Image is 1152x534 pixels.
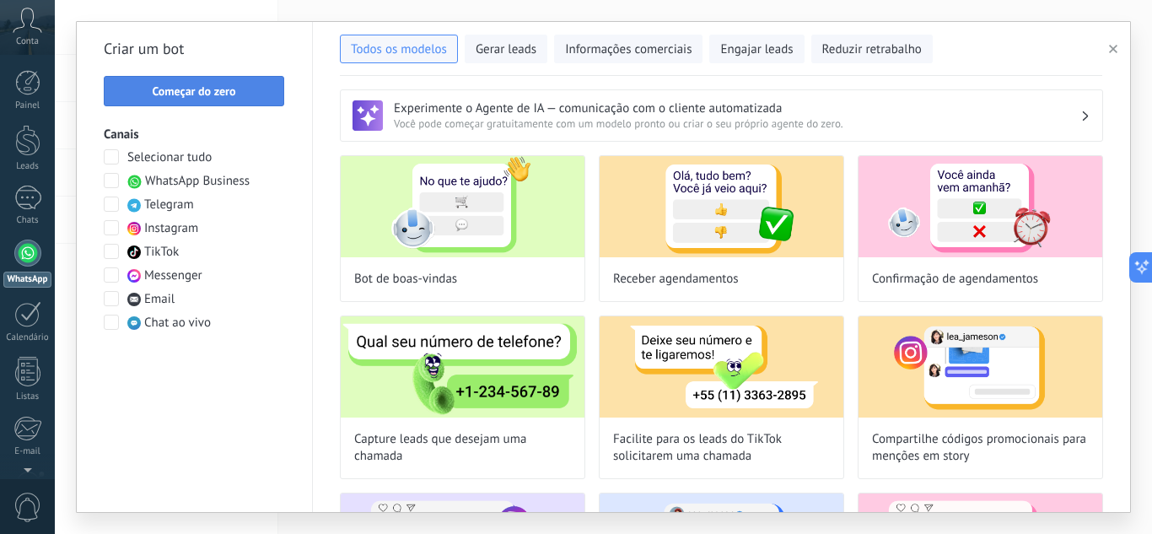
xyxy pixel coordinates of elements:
img: Capture leads que desejam uma chamada [341,316,584,418]
span: Você pode começar gratuitamente com um modelo pronto ou criar o seu próprio agente do zero. [394,116,1080,131]
span: Confirmação de agendamentos [872,271,1038,288]
button: Todos os modelos [340,35,458,63]
span: Conta [16,36,39,47]
span: TikTok [144,244,179,261]
span: Todos os modelos [351,41,447,58]
h3: Canais [104,127,285,143]
button: Informações comerciais [554,35,703,63]
span: Compartilhe códigos promocionais para menções em story [872,431,1089,465]
button: Reduzir retrabalho [811,35,933,63]
div: Painel [3,100,52,111]
img: Facilite para os leads do TikTok solicitarem uma chamada [600,316,843,418]
span: Facilite para os leads do TikTok solicitarem uma chamada [613,431,830,465]
button: Engajar leads [709,35,804,63]
img: Receber agendamentos [600,156,843,257]
span: Messenger [144,267,202,284]
img: Compartilhe códigos promocionais para menções em story [859,316,1102,418]
span: Receber agendamentos [613,271,739,288]
span: Telegram [144,197,194,213]
div: Listas [3,391,52,402]
span: Capture leads que desejam uma chamada [354,431,571,465]
div: Leads [3,161,52,172]
span: WhatsApp Business [145,173,250,190]
span: Informações comerciais [565,41,692,58]
h3: Experimente o Agente de IA — comunicação com o cliente automatizada [394,100,1080,116]
img: Confirmação de agendamentos [859,156,1102,257]
div: WhatsApp [3,272,51,288]
img: Bot de boas-vindas [341,156,584,257]
span: Reduzir retrabalho [822,41,922,58]
span: Começar do zero [152,85,235,97]
button: Gerar leads [465,35,547,63]
div: Chats [3,215,52,226]
span: Email [144,291,175,308]
span: Gerar leads [476,41,536,58]
span: Bot de boas-vindas [354,271,457,288]
span: Instagram [144,220,198,237]
span: Selecionar tudo [127,149,212,166]
h2: Criar um bot [104,35,285,62]
div: Calendário [3,332,52,343]
div: E-mail [3,446,52,457]
button: Começar do zero [104,76,284,106]
span: Chat ao vivo [144,315,211,332]
span: Engajar leads [720,41,793,58]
